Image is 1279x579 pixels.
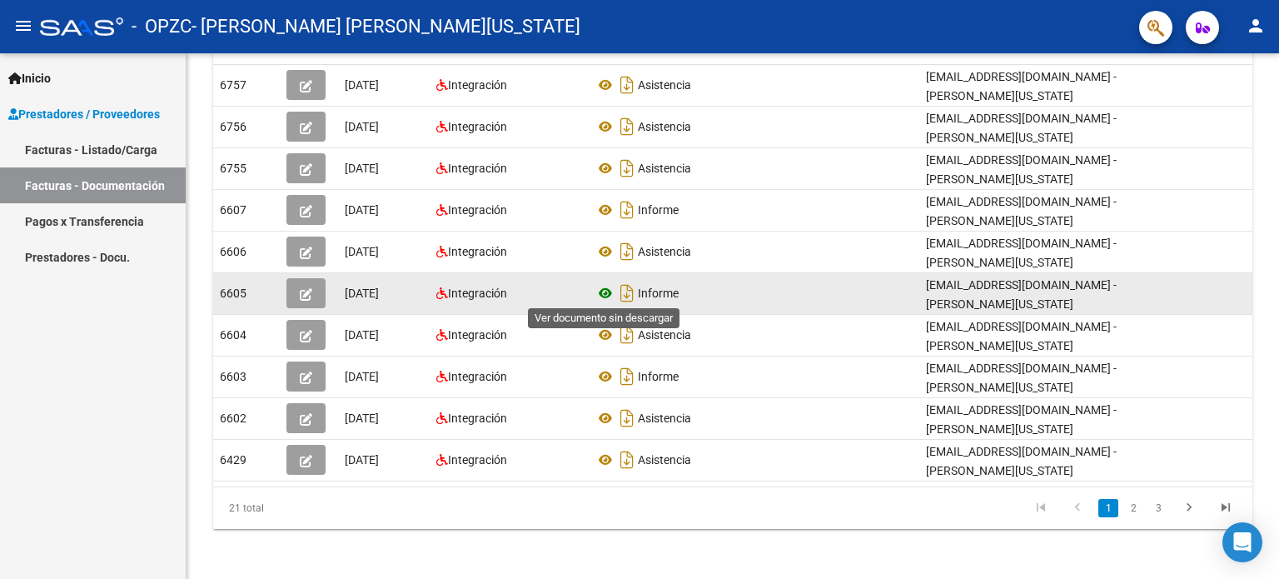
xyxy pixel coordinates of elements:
span: [EMAIL_ADDRESS][DOMAIN_NAME] - [PERSON_NAME][US_STATE] [926,153,1117,186]
span: Integración [448,203,507,217]
div: Open Intercom Messenger [1222,522,1262,562]
span: [DATE] [345,287,379,300]
a: 3 [1148,499,1168,517]
li: page 2 [1121,494,1146,522]
a: go to next page [1173,499,1205,517]
span: Asistencia [638,412,691,425]
span: Asistencia [638,245,691,258]
span: 6603 [220,370,246,383]
mat-icon: menu [13,16,33,36]
span: [DATE] [345,120,379,133]
span: Asistencia [638,328,691,342]
span: [EMAIL_ADDRESS][DOMAIN_NAME] - [PERSON_NAME][US_STATE] [926,403,1117,436]
span: [EMAIL_ADDRESS][DOMAIN_NAME] - [PERSON_NAME][US_STATE] [926,362,1117,394]
span: [DATE] [345,78,379,92]
mat-icon: person [1246,16,1266,36]
span: 6606 [220,245,246,258]
span: Inicio [8,69,51,87]
span: Integración [448,120,507,133]
i: Descargar documento [616,197,638,223]
span: Asistencia [638,78,691,92]
span: 6756 [220,120,246,133]
span: 6607 [220,203,246,217]
span: [DATE] [345,412,379,425]
i: Descargar documento [616,113,638,140]
a: go to last page [1210,499,1242,517]
span: [DATE] [345,370,379,383]
a: go to first page [1025,499,1057,517]
i: Descargar documento [616,155,638,182]
span: Integración [448,78,507,92]
span: Integración [448,245,507,258]
span: Informe [638,370,679,383]
span: Asistencia [638,162,691,175]
span: [DATE] [345,453,379,467]
span: [EMAIL_ADDRESS][DOMAIN_NAME] - [PERSON_NAME][US_STATE] [926,445,1117,477]
span: [DATE] [345,162,379,175]
span: [EMAIL_ADDRESS][DOMAIN_NAME] - [PERSON_NAME][US_STATE] [926,70,1117,102]
span: Integración [448,453,507,467]
span: 6755 [220,162,246,175]
span: [EMAIL_ADDRESS][DOMAIN_NAME] - [PERSON_NAME][US_STATE] [926,278,1117,311]
div: 21 total [213,487,418,529]
span: 6602 [220,412,246,425]
span: Integración [448,412,507,425]
i: Descargar documento [616,280,638,307]
li: page 3 [1146,494,1171,522]
a: 2 [1123,499,1143,517]
span: [EMAIL_ADDRESS][DOMAIN_NAME] - [PERSON_NAME][US_STATE] [926,237,1117,269]
i: Descargar documento [616,322,638,348]
span: Asistencia [638,453,691,467]
span: - OPZC [132,8,192,45]
span: [EMAIL_ADDRESS][DOMAIN_NAME] - [PERSON_NAME][US_STATE] [926,195,1117,227]
span: Integración [448,287,507,300]
span: Informe [638,287,679,300]
a: go to previous page [1062,499,1093,517]
i: Descargar documento [616,447,638,473]
i: Descargar documento [616,72,638,98]
span: - [PERSON_NAME] [PERSON_NAME][US_STATE] [192,8,580,45]
span: 6605 [220,287,246,300]
span: 6757 [220,78,246,92]
span: Integración [448,328,507,342]
span: 6604 [220,328,246,342]
span: [EMAIL_ADDRESS][DOMAIN_NAME] - [PERSON_NAME][US_STATE] [926,320,1117,352]
span: 6429 [220,453,246,467]
span: [DATE] [345,203,379,217]
span: Integración [448,370,507,383]
a: 1 [1098,499,1118,517]
span: [DATE] [345,245,379,258]
i: Descargar documento [616,238,638,265]
li: page 1 [1096,494,1121,522]
span: [DATE] [345,328,379,342]
i: Descargar documento [616,363,638,390]
span: Prestadores / Proveedores [8,105,160,123]
span: Integración [448,162,507,175]
span: [EMAIL_ADDRESS][DOMAIN_NAME] - [PERSON_NAME][US_STATE] [926,112,1117,144]
span: Asistencia [638,120,691,133]
span: Informe [638,203,679,217]
i: Descargar documento [616,405,638,432]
